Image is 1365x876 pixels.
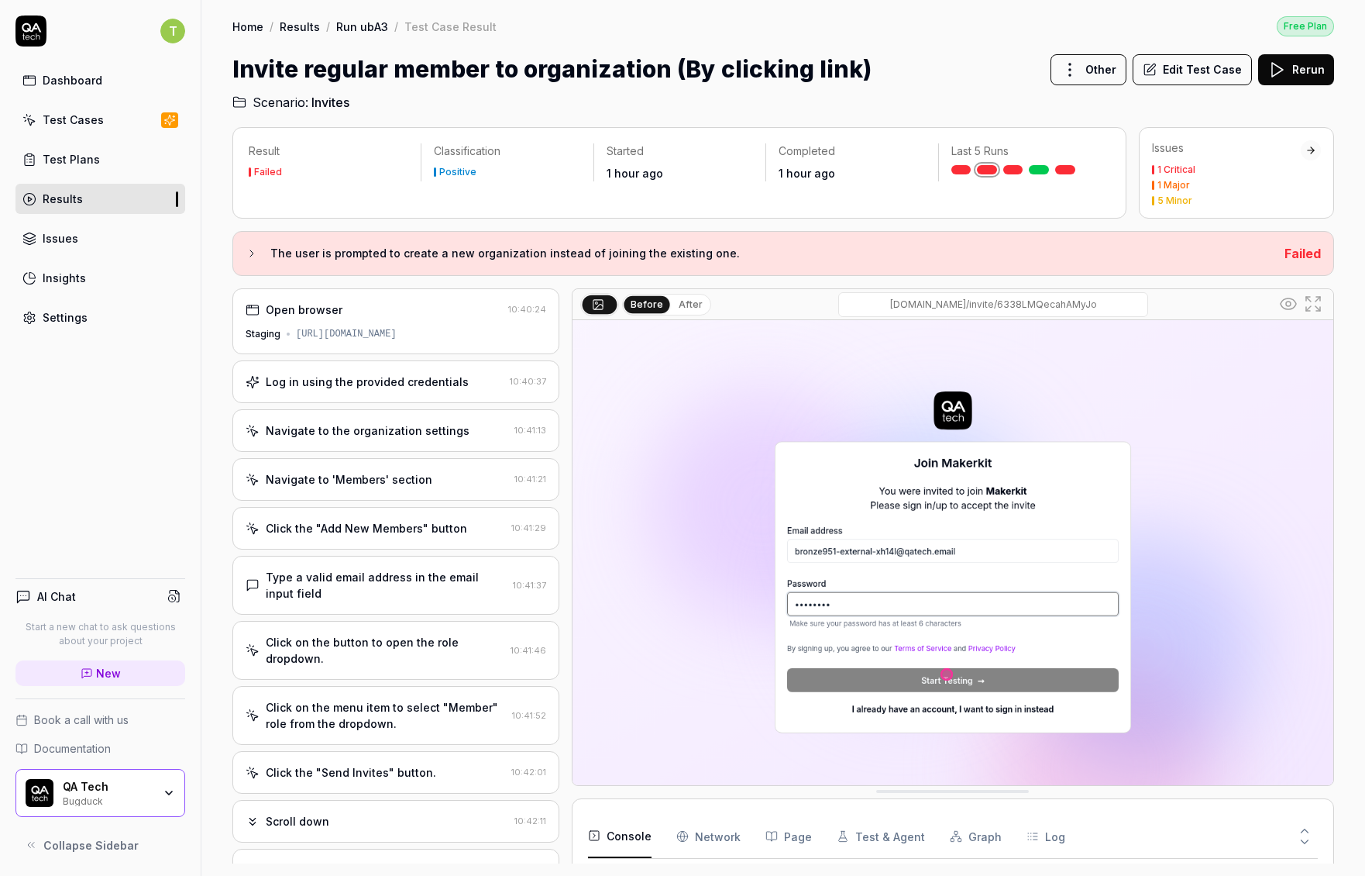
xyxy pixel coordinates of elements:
time: 10:41:13 [514,425,546,436]
time: 1 hour ago [607,167,663,180]
p: Start a new chat to ask questions about your project [15,620,185,648]
a: Results [15,184,185,214]
button: Test & Agent [837,815,925,858]
div: Click on the button to open the role dropdown. [266,634,504,667]
button: Log [1026,815,1065,858]
p: Classification [434,143,580,159]
time: 10:41:46 [511,645,546,656]
div: Positive [439,167,476,177]
div: 1 Critical [1157,165,1195,174]
button: Before [624,295,669,312]
h1: Invite regular member to organization (By clicking link) [232,52,872,87]
div: Click on the menu item to select "Member" role from the dropdown. [266,699,506,732]
div: Dashboard [43,72,102,88]
div: QA Tech [63,780,153,794]
img: Screenshot [572,320,1333,796]
div: Test Case Result [404,19,497,34]
time: 10:41:52 [512,710,546,721]
a: Issues [15,223,185,253]
button: Console [588,815,652,858]
a: Run ubA3 [336,19,388,34]
a: Dashboard [15,65,185,95]
span: Scenario: [249,93,308,112]
a: Free Plan [1277,16,1334,36]
a: Test Cases [15,105,185,135]
time: 10:42:01 [511,767,546,778]
div: Issues [1152,140,1301,156]
div: Open browser [266,302,342,318]
div: Insights [43,270,86,286]
span: Documentation [34,740,111,757]
a: Documentation [15,740,185,757]
button: Page [765,815,812,858]
time: 10:40:24 [508,304,546,315]
div: Failed [254,167,282,177]
div: Type a valid email address in the email input field [266,569,507,602]
button: After [672,296,709,313]
div: 1 Major [1157,181,1190,190]
span: Invites [311,93,349,112]
time: 10:41:37 [513,580,546,591]
div: Navigate to 'Members' section [266,471,432,488]
div: Click the "Add New Members" button [266,520,467,536]
span: Book a call with us [34,712,129,728]
span: New [96,665,121,681]
div: Settings [43,309,88,326]
div: Free Plan [1277,16,1334,36]
time: 1 hour ago [779,167,835,180]
button: Rerun [1258,54,1334,85]
p: Last 5 Runs [951,143,1098,159]
div: 5 Minor [1157,196,1192,205]
button: Edit Test Case [1133,54,1252,85]
p: Started [607,143,753,159]
div: Bugduck [63,794,153,806]
button: The user is prompted to create a new organization instead of joining the existing one. [246,244,1272,263]
button: QA Tech LogoQA TechBugduck [15,769,185,817]
div: / [270,19,273,34]
a: Scenario:Invites [232,93,349,112]
a: Book a call with us [15,712,185,728]
span: Failed [1284,246,1321,261]
img: QA Tech Logo [26,779,53,807]
button: Open in full screen [1301,291,1325,316]
div: Test Plans [43,151,100,167]
span: Collapse Sidebar [43,837,139,854]
button: Other [1050,54,1126,85]
a: Test Plans [15,144,185,174]
time: 10:41:29 [511,522,546,533]
button: Collapse Sidebar [15,829,185,860]
a: New [15,660,185,686]
div: Results [43,191,83,207]
div: Log in using the provided credentials [266,374,469,390]
a: Results [280,19,320,34]
div: Staging [246,327,280,341]
div: [URL][DOMAIN_NAME] [296,327,397,341]
button: T [160,16,185,47]
a: Home [232,19,263,34]
button: Show all interative elements [1276,291,1301,316]
a: Insights [15,263,185,293]
p: Completed [779,143,925,159]
button: Graph [950,815,1002,858]
a: Settings [15,302,185,333]
div: Navigate to the organization settings [266,422,469,439]
span: T [160,19,185,43]
div: Issues [43,230,78,247]
div: Click the "Send Invites" button. [266,764,436,781]
h3: The user is prompted to create a new organization instead of joining the existing one. [270,244,1272,263]
p: Result [249,143,408,159]
time: 10:41:21 [514,474,546,485]
div: / [394,19,398,34]
button: Network [676,815,741,858]
time: 10:42:11 [514,816,546,826]
h4: AI Chat [37,588,76,605]
div: / [326,19,330,34]
time: 10:40:37 [510,376,546,387]
div: Scroll down [266,813,329,829]
div: Test Cases [43,112,104,128]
